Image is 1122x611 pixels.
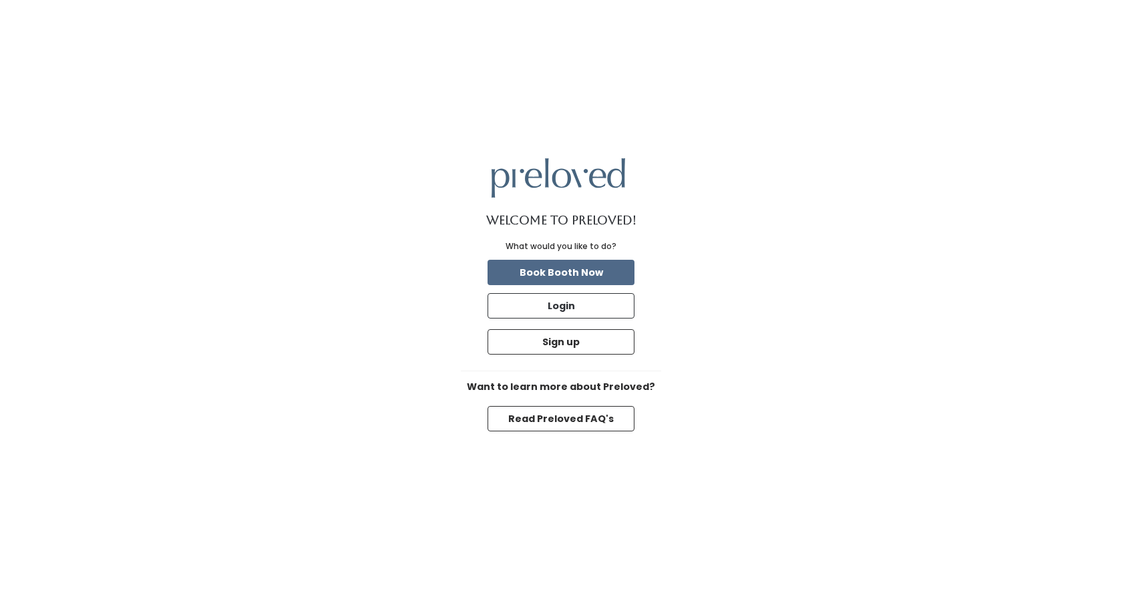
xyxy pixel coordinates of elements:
img: preloved logo [492,158,625,198]
div: What would you like to do? [506,240,616,252]
a: Sign up [485,327,637,357]
h1: Welcome to Preloved! [486,214,636,227]
h6: Want to learn more about Preloved? [461,382,661,393]
button: Sign up [488,329,634,355]
button: Login [488,293,634,319]
button: Read Preloved FAQ's [488,406,634,431]
a: Login [485,290,637,321]
button: Book Booth Now [488,260,634,285]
